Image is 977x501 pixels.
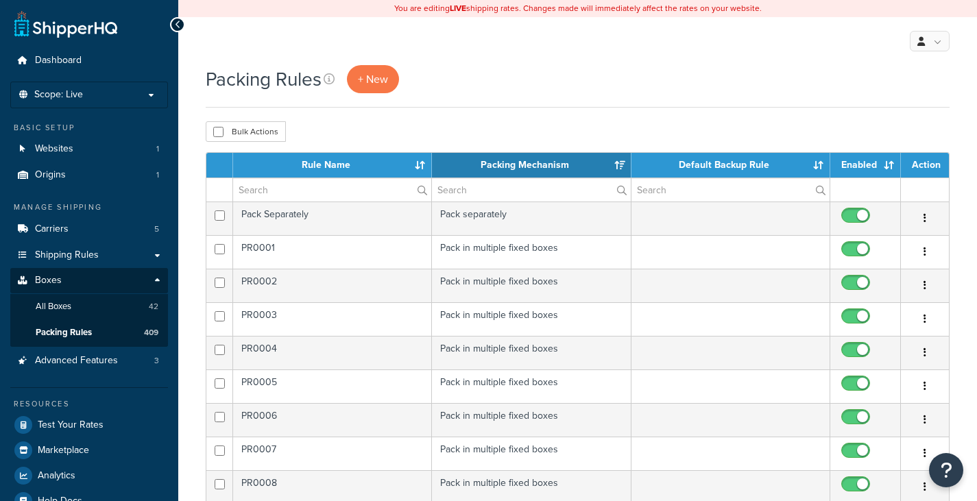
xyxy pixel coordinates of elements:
button: Bulk Actions [206,121,286,142]
td: Pack separately [432,201,631,235]
a: Test Your Rates [10,413,168,437]
span: Shipping Rules [35,249,99,261]
a: Websites 1 [10,136,168,162]
input: Search [432,178,630,201]
span: Dashboard [35,55,82,66]
td: PR0004 [233,336,432,369]
td: PR0001 [233,235,432,269]
span: 5 [154,223,159,235]
td: Pack Separately [233,201,432,235]
input: Search [631,178,830,201]
span: Packing Rules [36,327,92,339]
li: All Boxes [10,294,168,319]
span: Advanced Features [35,355,118,367]
span: 1 [156,143,159,155]
a: Boxes [10,268,168,293]
span: Analytics [38,470,75,482]
li: Boxes [10,268,168,346]
a: ShipperHQ Home [14,10,117,38]
div: Resources [10,398,168,410]
td: PR0006 [233,403,432,437]
span: Marketplace [38,445,89,456]
th: Default Backup Rule: activate to sort column ascending [631,153,830,178]
span: 42 [149,301,158,313]
a: Origins 1 [10,162,168,188]
th: Rule Name: activate to sort column ascending [233,153,432,178]
li: Origins [10,162,168,188]
th: Enabled: activate to sort column ascending [830,153,901,178]
td: Pack in multiple fixed boxes [432,437,631,470]
a: Carriers 5 [10,217,168,242]
a: Packing Rules 409 [10,320,168,345]
span: Boxes [35,275,62,286]
div: Basic Setup [10,122,168,134]
td: PR0003 [233,302,432,336]
span: 1 [156,169,159,181]
a: Analytics [10,463,168,488]
span: Websites [35,143,73,155]
div: Manage Shipping [10,201,168,213]
td: Pack in multiple fixed boxes [432,269,631,302]
h1: Packing Rules [206,66,322,93]
td: Pack in multiple fixed boxes [432,403,631,437]
span: Carriers [35,223,69,235]
span: 409 [144,327,158,339]
a: + New [347,65,399,93]
td: Pack in multiple fixed boxes [432,336,631,369]
td: Pack in multiple fixed boxes [432,302,631,336]
a: Shipping Rules [10,243,168,268]
td: PR0005 [233,369,432,403]
span: Test Your Rates [38,419,104,431]
td: PR0007 [233,437,432,470]
a: All Boxes 42 [10,294,168,319]
b: LIVE [450,2,466,14]
li: Advanced Features [10,348,168,374]
span: Scope: Live [34,89,83,101]
li: Websites [10,136,168,162]
a: Marketplace [10,438,168,463]
td: Pack in multiple fixed boxes [432,369,631,403]
li: Carriers [10,217,168,242]
a: Advanced Features 3 [10,348,168,374]
td: PR0002 [233,269,432,302]
th: Packing Mechanism: activate to sort column ascending [432,153,631,178]
td: Pack in multiple fixed boxes [432,235,631,269]
span: 3 [154,355,159,367]
button: Open Resource Center [929,453,963,487]
input: Search [233,178,431,201]
span: All Boxes [36,301,71,313]
span: Origins [35,169,66,181]
span: + New [358,71,388,87]
li: Packing Rules [10,320,168,345]
th: Action [901,153,949,178]
a: Dashboard [10,48,168,73]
